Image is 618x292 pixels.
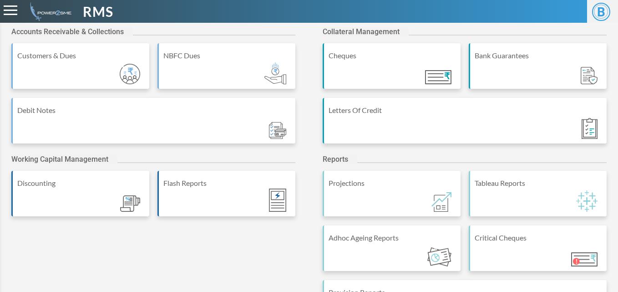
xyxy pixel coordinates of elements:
a: Bank Guarantees Module_ic [469,43,607,98]
img: Module_ic [576,190,598,212]
div: Discounting [17,178,145,189]
span: RMS [83,1,113,22]
div: Cheques [329,50,456,61]
a: Cheques Module_ic [323,43,461,98]
a: Adhoc Ageing Reports Module_ic [323,225,461,280]
img: Module_ic [120,64,140,84]
a: Letters Of Credit Module_ic [323,98,607,153]
img: Module_ic [431,192,451,212]
div: Letters Of Credit [329,105,602,116]
a: Tableau Reports Module_ic [469,171,607,225]
img: admin [26,2,71,21]
img: Module_ic [571,252,598,266]
a: Critical Cheques Module_ic [469,225,607,280]
img: Module_ic [120,195,140,212]
div: Tableau Reports [475,178,602,189]
img: Module_ic [269,189,286,212]
a: Projections Module_ic [323,171,461,225]
div: Projections [329,178,456,189]
a: Flash Reports Module_ic [157,171,295,225]
div: Critical Cheques [475,232,602,243]
h2: Working Capital Management [11,155,117,164]
div: Customers & Dues [17,50,145,61]
div: Flash Reports [163,178,291,189]
img: Module_ic [582,118,598,139]
img: Module_ic [264,62,286,84]
a: Customers & Dues Module_ic [11,43,149,98]
img: Module_ic [581,67,598,85]
div: Adhoc Ageing Reports [329,232,456,243]
img: Module_ic [269,122,286,139]
div: Debit Notes [17,105,291,116]
a: Debit Notes Module_ic [11,98,295,153]
a: Discounting Module_ic [11,171,149,225]
a: NBFC Dues Module_ic [157,43,295,98]
div: NBFC Dues [163,50,291,61]
h2: Accounts Receivable & Collections [11,27,133,36]
h2: Collateral Management [323,27,409,36]
img: Module_ic [425,70,451,84]
span: B [592,3,610,21]
div: Bank Guarantees [475,50,602,61]
img: Module_ic [427,247,451,266]
h2: Reports [323,155,357,164]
